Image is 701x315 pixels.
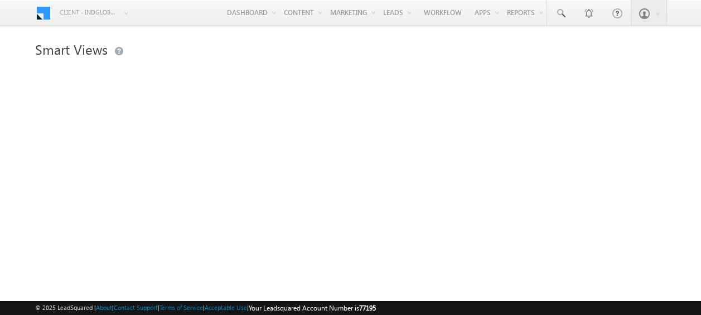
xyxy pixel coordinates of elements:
[60,7,118,18] span: Client - indglobal2 (77195)
[35,303,376,313] span: © 2025 LeadSquared | | | | |
[205,304,247,311] a: Acceptable Use
[359,304,376,312] span: 77195
[159,304,203,311] a: Terms of Service
[35,40,108,58] span: Smart Views
[114,304,158,311] a: Contact Support
[96,304,112,311] a: About
[249,304,376,312] span: Your Leadsquared Account Number is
